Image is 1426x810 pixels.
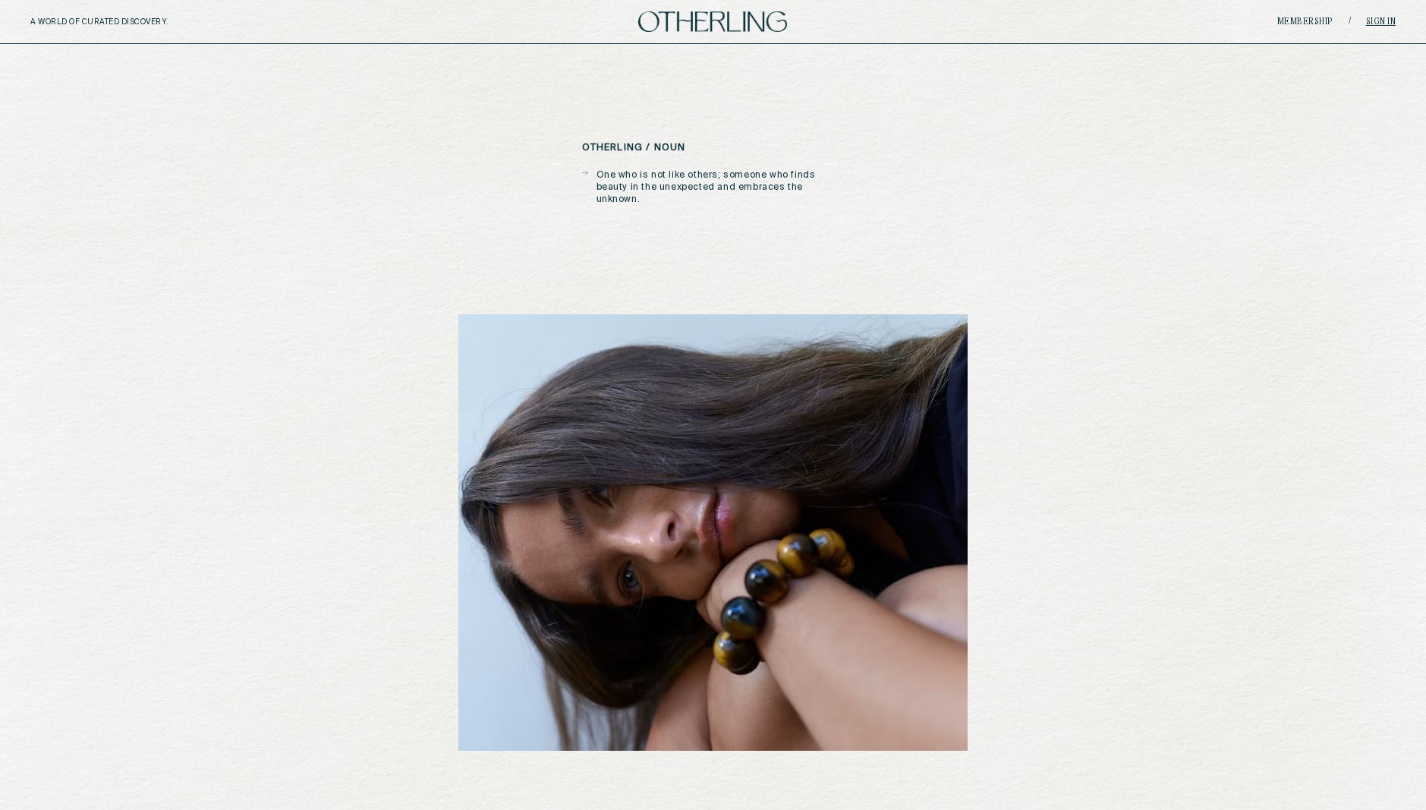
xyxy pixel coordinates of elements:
img: logo [638,11,787,32]
a: Sign in [1366,17,1396,27]
a: Membership [1277,17,1333,27]
span: / [1349,16,1351,27]
h5: otherling / noun [582,143,686,153]
img: image [458,314,968,751]
h5: A WORLD OF CURATED DISCOVERY. [30,17,235,27]
p: One who is not like others; someone who finds beauty in the unexpected and embraces the unknown. [597,169,845,206]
